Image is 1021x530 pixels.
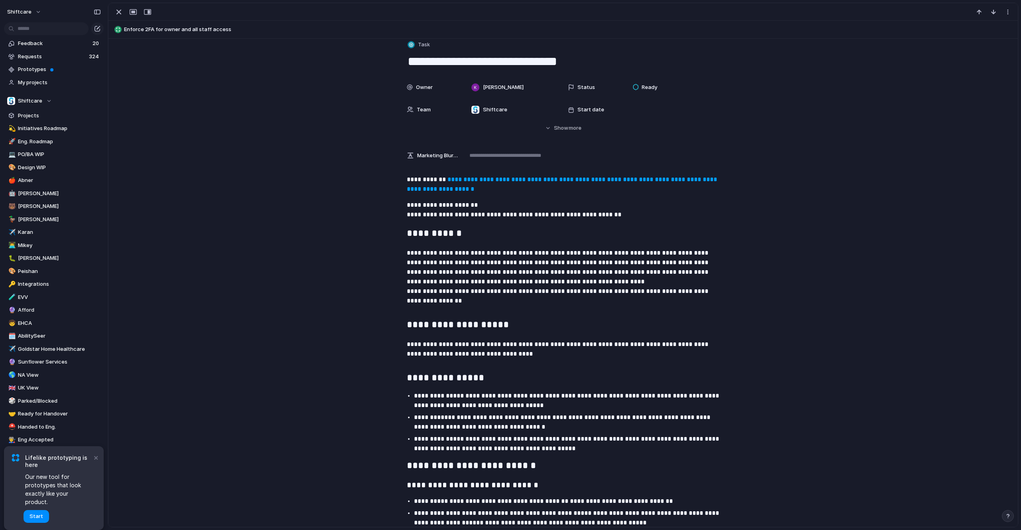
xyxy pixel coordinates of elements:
[4,291,104,303] div: 🧪EVV
[4,434,104,446] div: 👨‍🏭Eng Accepted
[4,188,104,200] div: 🤖[PERSON_NAME]
[7,125,15,132] button: 💫
[7,397,15,405] button: 🎲
[8,189,14,198] div: 🤖
[4,136,104,148] a: 🚀Eng. Roadmap
[578,106,604,114] span: Start date
[7,267,15,275] button: 🎨
[4,123,104,134] div: 💫Initiatives Roadmap
[4,421,104,433] a: ⛑️Handed to Eng.
[578,83,595,91] span: Status
[8,150,14,159] div: 💻
[418,41,430,49] span: Task
[7,216,15,223] button: 🦆
[7,254,15,262] button: 🐛
[406,39,432,51] button: Task
[4,382,104,394] a: 🇬🇧UK View
[18,254,101,262] span: [PERSON_NAME]
[8,384,14,393] div: 🇬🇧
[112,23,1014,36] button: Enforce 2FA for owner and all staff access
[416,83,433,91] span: Owner
[4,252,104,264] a: 🐛[PERSON_NAME]
[18,410,101,418] span: Ready for Handover
[4,51,104,63] a: Requests324
[18,397,101,405] span: Parked/Blocked
[7,306,15,314] button: 🔮
[4,408,104,420] div: 🤝Ready for Handover
[7,293,15,301] button: 🧪
[18,138,101,146] span: Eng. Roadmap
[8,435,14,445] div: 👨‍🏭
[7,319,15,327] button: 🧒
[569,124,581,132] span: more
[18,164,101,172] span: Design WIP
[91,453,101,462] button: Dismiss
[4,447,104,459] div: 🚚Delivery
[18,306,101,314] span: Afford
[4,38,104,49] a: Feedback20
[18,345,101,353] span: Goldstar Home Healthcare
[18,176,101,184] span: Abner
[4,6,45,18] button: shiftcare
[18,332,101,340] span: AbilitySeer
[18,436,101,444] span: Eng Accepted
[4,395,104,407] a: 🎲Parked/Blocked
[4,214,104,225] a: 🦆[PERSON_NAME]
[18,150,101,158] span: PO/BA WIP
[7,241,15,249] button: 👨‍💻
[18,79,101,87] span: My projects
[18,125,101,132] span: Initiatives Roadmap
[7,190,15,198] button: 🤖
[4,369,104,381] a: 🌎NA View
[18,423,101,431] span: Handed to Eng.
[4,265,104,277] a: 🎨Peishan
[4,343,104,355] a: ✈️Goldstar Home Healthcare
[7,8,32,16] span: shiftcare
[7,228,15,236] button: ✈️
[7,280,15,288] button: 🔑
[18,112,101,120] span: Projects
[4,239,104,251] a: 👨‍💻Mikey
[4,200,104,212] a: 🐻[PERSON_NAME]
[4,148,104,160] a: 💻PO/BA WIP
[417,106,431,114] span: Team
[4,304,104,316] div: 🔮Afford
[4,174,104,186] a: 🍎Abner
[7,164,15,172] button: 🎨
[18,241,101,249] span: Mikey
[4,162,104,174] a: 🎨Design WIP
[18,267,101,275] span: Peishan
[4,110,104,122] a: Projects
[483,106,507,114] span: Shiftcare
[4,330,104,342] div: 🗓️AbilitySeer
[8,163,14,172] div: 🎨
[18,40,90,47] span: Feedback
[18,190,101,198] span: [PERSON_NAME]
[18,371,101,379] span: NA View
[18,216,101,223] span: [PERSON_NAME]
[7,176,15,184] button: 🍎
[4,278,104,290] a: 🔑Integrations
[7,410,15,418] button: 🤝
[4,356,104,368] a: 🔮Sunflower Services
[8,215,14,224] div: 🦆
[417,152,458,160] span: Marketing Blurb (15-20 Words)
[25,454,92,469] span: Lifelike prototyping is here
[8,176,14,185] div: 🍎
[124,26,1014,34] span: Enforce 2FA for owner and all staff access
[4,226,104,238] div: ✈️Karan
[483,83,524,91] span: [PERSON_NAME]
[554,124,568,132] span: Show
[8,241,14,250] div: 👨‍💻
